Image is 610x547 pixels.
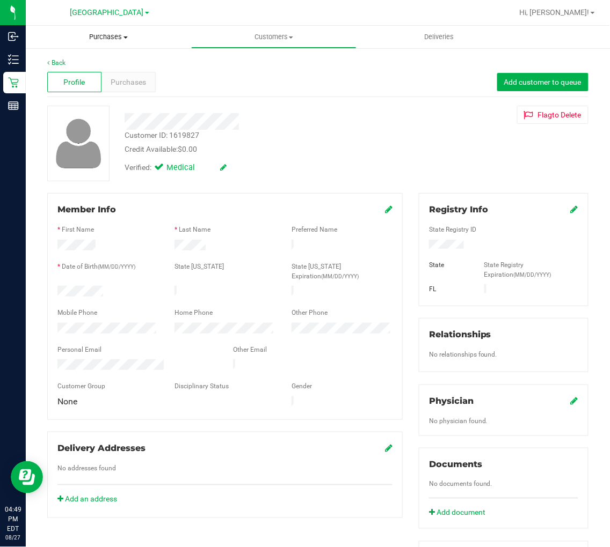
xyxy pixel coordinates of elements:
span: (MM/DD/YYYY) [321,273,359,279]
span: Deliveries [410,32,469,42]
span: Hi, [PERSON_NAME]! [520,8,590,17]
p: 08/27 [5,534,21,542]
inline-svg: Inventory [8,54,19,65]
span: Member Info [57,204,116,215]
div: State [421,260,476,270]
span: Profile [63,77,85,88]
span: Medical [166,162,209,174]
label: Other Email [233,345,267,354]
span: Relationships [429,329,491,339]
span: $0.00 [178,145,197,153]
span: (MM/DD/YYYY) [98,264,135,270]
span: Add customer to queue [504,78,582,86]
label: Disciplinary Status [175,381,229,391]
img: user-icon.png [50,116,107,171]
button: Flagto Delete [517,106,589,124]
label: No addresses found [57,463,116,473]
label: State [US_STATE] [175,262,224,271]
inline-svg: Reports [8,100,19,111]
label: Last Name [179,225,210,234]
label: Date of Birth [62,262,135,271]
a: Back [47,59,66,66]
label: First Name [62,225,94,234]
span: None [57,396,77,406]
span: No physician found. [429,417,488,425]
label: Gender [292,381,312,391]
span: Purchases [111,77,146,88]
span: [GEOGRAPHIC_DATA] [70,8,144,17]
span: Registry Info [429,204,488,215]
button: Add customer to queue [497,73,589,91]
label: State Registry ID [429,225,476,234]
iframe: Resource center [11,461,43,493]
a: Add document [429,507,491,519]
a: Add an address [57,495,117,504]
div: Verified: [125,162,227,174]
span: Documents [429,459,482,469]
div: FL [421,284,476,294]
label: No relationships found. [429,350,497,359]
span: Physician [429,396,474,406]
p: 04:49 PM EDT [5,505,21,534]
label: State Registry Expiration [484,260,578,279]
label: Other Phone [292,308,328,317]
inline-svg: Inbound [8,31,19,42]
a: Deliveries [357,26,522,48]
span: No documents found. [429,481,492,488]
label: Mobile Phone [57,308,97,317]
inline-svg: Retail [8,77,19,88]
label: State [US_STATE] Expiration [292,262,393,281]
label: Customer Group [57,381,105,391]
label: Personal Email [57,345,101,354]
label: Home Phone [175,308,213,317]
span: Delivery Addresses [57,443,146,453]
a: Customers [191,26,357,48]
span: Purchases [26,32,191,42]
span: Customers [192,32,356,42]
label: Preferred Name [292,225,337,234]
a: Purchases [26,26,191,48]
div: Customer ID: 1619827 [125,130,199,141]
span: (MM/DD/YYYY) [514,272,551,278]
div: Credit Available: [125,144,387,155]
